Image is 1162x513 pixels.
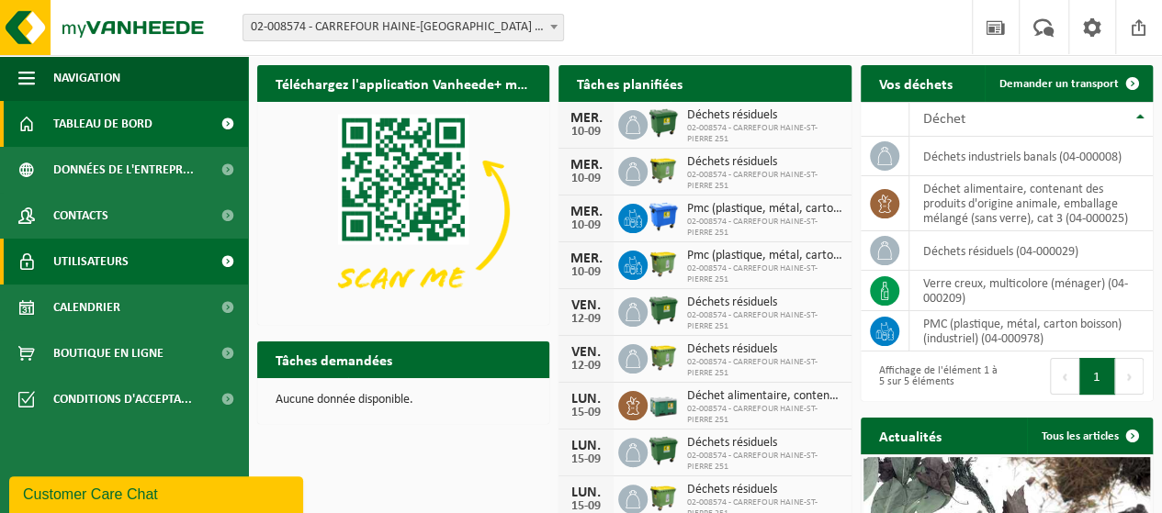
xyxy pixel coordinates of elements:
span: Déchets résiduels [686,436,841,451]
img: WB-1100-HPE-GN-51 [648,154,679,185]
div: VEN. [568,298,604,313]
span: Déchets résiduels [686,155,841,170]
span: 02-008574 - CARREFOUR HAINE-ST-PIERRE 251 [686,263,841,285]
iframe: chat widget [9,473,307,513]
div: LUN. [568,485,604,500]
span: Déchets résiduels [686,342,841,357]
div: MER. [568,111,604,126]
span: 02-008574 - CARREFOUR HAINE-ST-PIERRE 251 - HAINE-SAINT-PIERRE [243,14,564,41]
a: Tous les articles [1027,418,1151,454]
span: Pmc (plastique, métal, carton boisson) (industriel) [686,202,841,217]
span: Calendrier [53,284,120,330]
td: déchets résiduels (04-000029) [909,231,1153,271]
img: WB-1100-HPE-GN-51 [648,482,679,513]
div: 15-09 [568,407,604,419]
span: 02-008574 - CARREFOUR HAINE-ST-PIERRE 251 [686,310,841,332]
img: WB-1100-HPE-GN-50 [648,248,679,279]
div: 15-09 [568,500,604,513]
span: 02-008574 - CARREFOUR HAINE-ST-PIERRE 251 [686,170,841,192]
span: Utilisateurs [53,239,129,284]
span: Déchets résiduels [686,296,841,310]
img: WB-1100-HPE-GN-01 [648,107,679,139]
span: Contacts [53,193,108,239]
div: 10-09 [568,173,604,185]
span: Déchet alimentaire, contenant des produits d'origine animale, emballage mélangé ... [686,389,841,404]
span: Navigation [53,55,120,101]
img: WB-1100-HPE-GN-51 [648,341,679,373]
span: Déchets résiduels [686,483,841,497]
img: WB-1100-HPE-BE-04 [648,201,679,232]
span: 02-008574 - CARREFOUR HAINE-ST-PIERRE 251 - HAINE-SAINT-PIERRE [243,15,563,40]
div: 12-09 [568,360,604,373]
h2: Téléchargez l'application Vanheede+ maintenant! [257,65,549,101]
h2: Tâches demandées [257,341,411,377]
span: 02-008574 - CARREFOUR HAINE-ST-PIERRE 251 [686,404,841,426]
span: Boutique en ligne [53,330,164,376]
span: Conditions d'accepta... [53,376,192,422]
span: Données de l'entrepr... [53,147,194,193]
div: MER. [568,251,604,266]
h2: Actualités [861,418,960,453]
img: PB-LB-0680-HPE-GN-01 [648,388,679,419]
button: 1 [1079,358,1115,395]
span: Pmc (plastique, métal, carton boisson) (industriel) [686,249,841,263]
button: Next [1115,358,1144,395]
span: 02-008574 - CARREFOUR HAINE-ST-PIERRE 251 [686,217,841,239]
div: 10-09 [568,219,604,232]
div: VEN. [568,345,604,360]
td: déchet alimentaire, contenant des produits d'origine animale, emballage mélangé (sans verre), cat... [909,176,1153,231]
span: Tableau de bord [53,101,152,147]
span: Demander un transport [999,78,1119,90]
span: Déchets résiduels [686,108,841,123]
a: Demander un transport [985,65,1151,102]
span: Déchet [923,112,965,127]
button: Previous [1050,358,1079,395]
div: 10-09 [568,266,604,279]
h2: Tâches planifiées [558,65,700,101]
h2: Vos déchets [861,65,971,101]
div: LUN. [568,439,604,453]
div: 15-09 [568,453,604,466]
div: MER. [568,205,604,219]
div: 10-09 [568,126,604,139]
img: Download de VHEPlus App [257,102,549,321]
td: déchets industriels banals (04-000008) [909,137,1153,176]
span: 02-008574 - CARREFOUR HAINE-ST-PIERRE 251 [686,451,841,473]
img: WB-1100-HPE-GN-01 [648,295,679,326]
p: Aucune donnée disponible. [276,394,531,407]
span: 02-008574 - CARREFOUR HAINE-ST-PIERRE 251 [686,123,841,145]
img: WB-1100-HPE-GN-01 [648,435,679,466]
div: Affichage de l'élément 1 à 5 sur 5 éléments [870,356,998,396]
div: LUN. [568,392,604,407]
div: MER. [568,158,604,173]
span: 02-008574 - CARREFOUR HAINE-ST-PIERRE 251 [686,357,841,379]
td: verre creux, multicolore (ménager) (04-000209) [909,271,1153,311]
td: PMC (plastique, métal, carton boisson) (industriel) (04-000978) [909,311,1153,351]
div: 12-09 [568,313,604,326]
